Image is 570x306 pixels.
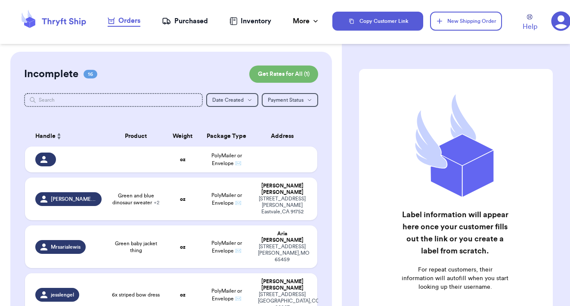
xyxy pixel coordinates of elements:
th: Address [253,126,317,147]
h2: Label information will appear here once your customer fills out the link or you create a label fr... [402,209,508,257]
th: Product [107,126,165,147]
div: [PERSON_NAME] [PERSON_NAME] [258,278,307,291]
button: Sort ascending [56,131,62,141]
strong: oz [180,292,186,297]
strong: oz [180,157,186,162]
div: Orders [108,16,140,26]
div: [STREET_ADDRESS] [PERSON_NAME] , MO 65459 [258,244,307,263]
strong: oz [180,197,186,202]
span: Mrsarialewis [51,244,81,250]
input: Search [24,93,203,107]
button: Copy Customer Link [332,12,423,31]
button: New Shipping Order [430,12,502,31]
button: Payment Status [262,93,318,107]
a: Orders [108,16,140,27]
th: Package Type [200,126,253,147]
span: Green and blue dinosaur sweater [112,192,160,206]
span: PolyMailer or Envelope ✉️ [211,240,242,253]
span: 16 [84,70,97,78]
span: Date Created [212,97,244,103]
p: For repeat customers, their information will autofill when you start looking up their username. [402,265,508,291]
span: 6x striped bow dress [112,291,160,298]
div: Aria [PERSON_NAME] [258,231,307,244]
a: Help [523,14,537,32]
span: Help [523,22,537,32]
div: [PERSON_NAME] [PERSON_NAME] [258,183,307,196]
button: Get Rates for All (1) [249,66,318,83]
span: Green baby jacket thing [112,240,160,254]
span: Handle [35,132,56,141]
span: PolyMailer or Envelope ✉️ [211,193,242,206]
span: PolyMailer or Envelope ✉️ [211,153,242,166]
button: Date Created [206,93,258,107]
span: [PERSON_NAME].729 [51,196,96,203]
h2: Incomplete [24,67,78,81]
span: Payment Status [268,97,304,103]
span: jesslengel [51,291,74,298]
a: Purchased [162,16,208,26]
span: + 2 [154,200,159,205]
div: [STREET_ADDRESS][PERSON_NAME] Eastvale , CA 91752 [258,196,307,215]
div: More [293,16,320,26]
th: Weight [165,126,200,147]
a: Inventory [229,16,271,26]
strong: oz [180,244,186,250]
span: PolyMailer or Envelope ✉️ [211,288,242,301]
